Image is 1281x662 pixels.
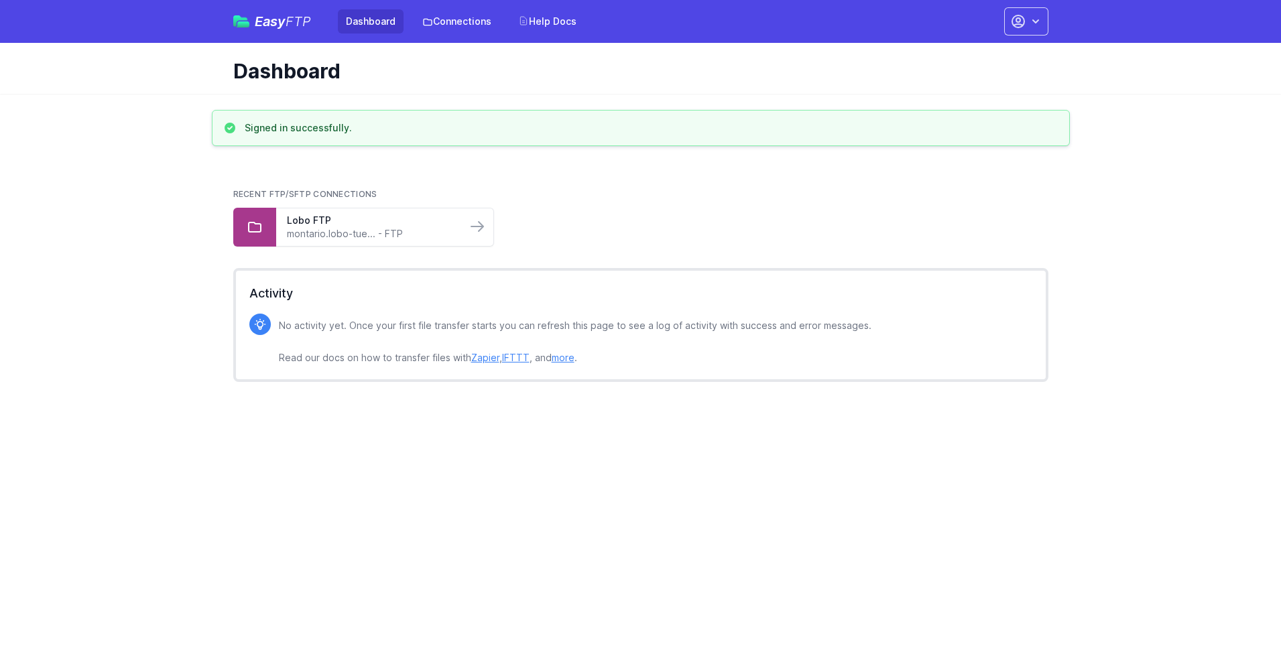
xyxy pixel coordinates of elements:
[233,59,1038,83] h1: Dashboard
[414,9,499,34] a: Connections
[255,15,311,28] span: Easy
[245,121,352,135] h3: Signed in successfully.
[286,13,311,29] span: FTP
[233,189,1048,200] h2: Recent FTP/SFTP Connections
[249,284,1032,303] h2: Activity
[279,318,871,366] p: No activity yet. Once your first file transfer starts you can refresh this page to see a log of a...
[338,9,404,34] a: Dashboard
[510,9,585,34] a: Help Docs
[233,15,249,27] img: easyftp_logo.png
[287,214,456,227] a: Lobo FTP
[552,352,574,363] a: more
[233,15,311,28] a: EasyFTP
[287,227,456,241] a: montario.lobo-tue... - FTP
[502,352,530,363] a: IFTTT
[471,352,499,363] a: Zapier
